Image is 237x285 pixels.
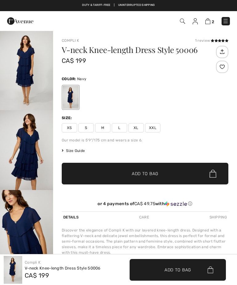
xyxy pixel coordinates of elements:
[62,201,228,209] div: or 4 payments ofCA$ 49.75withSezzle Click to learn more about Sezzle
[78,123,94,132] span: S
[7,18,33,24] a: 1ère Avenue
[222,18,229,24] img: Menu
[145,123,160,132] span: XXL
[208,212,228,223] div: Shipping
[63,86,79,109] div: Navy
[132,171,158,177] span: Add to Bag
[4,256,22,284] img: V-Neck Knee-Length Dress Style 50006
[180,19,185,24] img: Search
[212,19,214,24] span: 2
[7,15,33,27] img: 1ère Avenue
[25,260,40,265] a: Compli K
[62,46,214,54] h1: V-neck Knee-length Dress Style 50006
[195,38,228,43] div: 1 review
[62,227,228,255] div: Discover the elegance of Compli K with our layered knee-length dress. Designed with a flattering ...
[62,123,77,132] span: XS
[77,77,86,81] span: Navy
[62,137,228,143] div: Our model is 5'9"/175 cm and wears a size 6.
[205,18,214,24] a: 2
[95,123,110,132] span: M
[128,123,144,132] span: XL
[62,57,86,64] span: CA$ 199
[62,77,76,81] span: Color:
[25,272,49,279] span: CA$ 199
[62,201,228,207] div: or 4 payments of with
[112,123,127,132] span: L
[134,201,155,206] span: CA$ 49.75
[25,265,101,271] div: V-neck Knee-length Dress Style 50006
[217,46,227,57] img: Share
[62,148,85,153] span: Size Guide
[165,201,187,207] img: Sezzle
[130,259,226,281] button: Add to Bag
[210,170,216,178] img: Bag.svg
[62,38,79,43] a: Compli K
[138,212,151,223] div: Care
[62,115,73,121] div: Size:
[62,212,80,223] div: Details
[205,18,210,24] img: Shopping Bag
[62,163,228,184] button: Add to Bag
[193,18,198,24] img: My Info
